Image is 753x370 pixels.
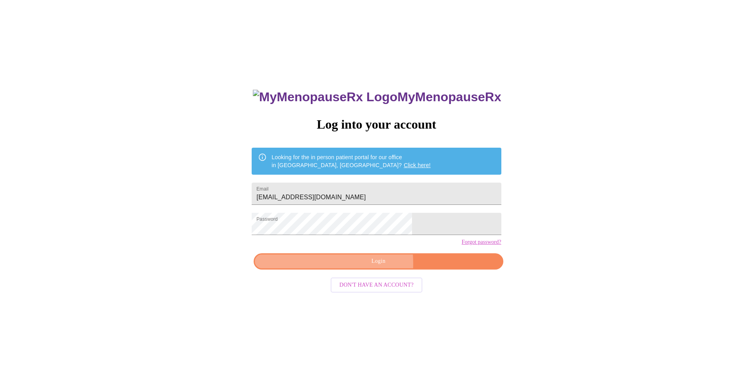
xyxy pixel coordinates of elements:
[253,90,501,104] h3: MyMenopauseRx
[272,150,431,172] div: Looking for the in person patient portal for our office in [GEOGRAPHIC_DATA], [GEOGRAPHIC_DATA]?
[253,90,397,104] img: MyMenopauseRx Logo
[339,280,414,290] span: Don't have an account?
[462,239,501,245] a: Forgot password?
[254,253,503,270] button: Login
[329,281,424,288] a: Don't have an account?
[404,162,431,168] a: Click here!
[331,277,422,293] button: Don't have an account?
[252,117,501,132] h3: Log into your account
[263,256,494,266] span: Login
